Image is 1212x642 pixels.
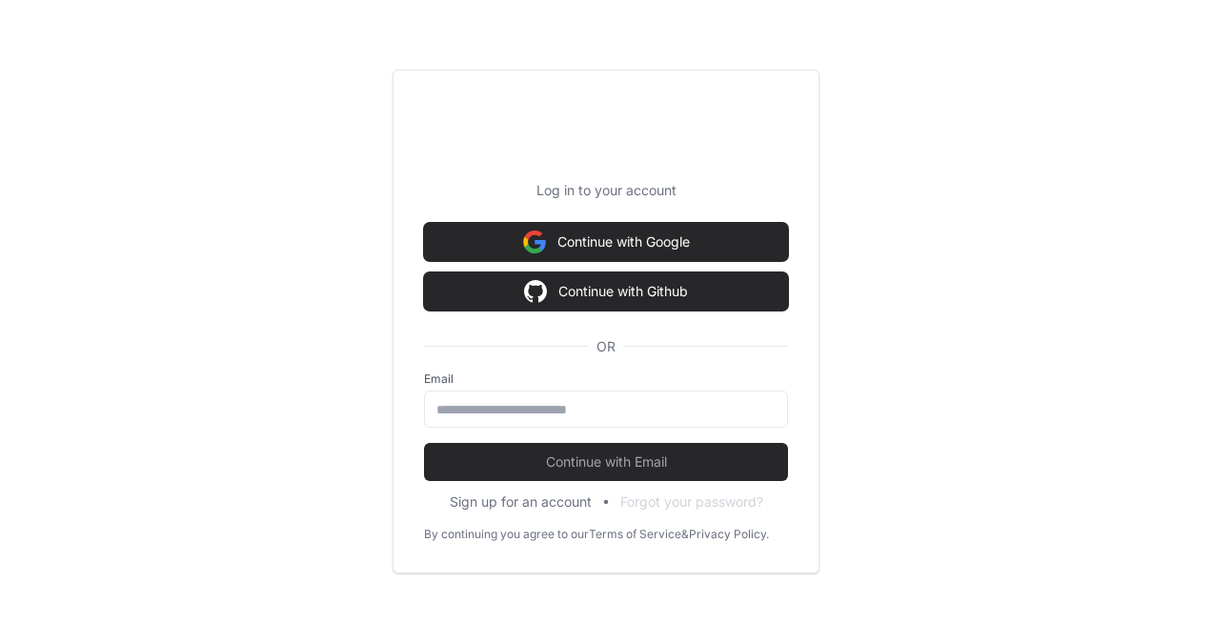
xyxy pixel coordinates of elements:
div: By continuing you agree to our [424,527,589,542]
button: Sign up for an account [450,492,592,512]
label: Email [424,371,788,387]
p: Log in to your account [424,181,788,200]
img: Sign in with google [523,223,546,261]
span: OR [589,337,623,356]
button: Continue with Google [424,223,788,261]
img: Sign in with google [524,272,547,311]
span: Continue with Email [424,452,788,471]
button: Continue with Email [424,443,788,481]
div: & [681,527,689,542]
a: Terms of Service [589,527,681,542]
a: Privacy Policy. [689,527,769,542]
button: Forgot your password? [620,492,763,512]
button: Continue with Github [424,272,788,311]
